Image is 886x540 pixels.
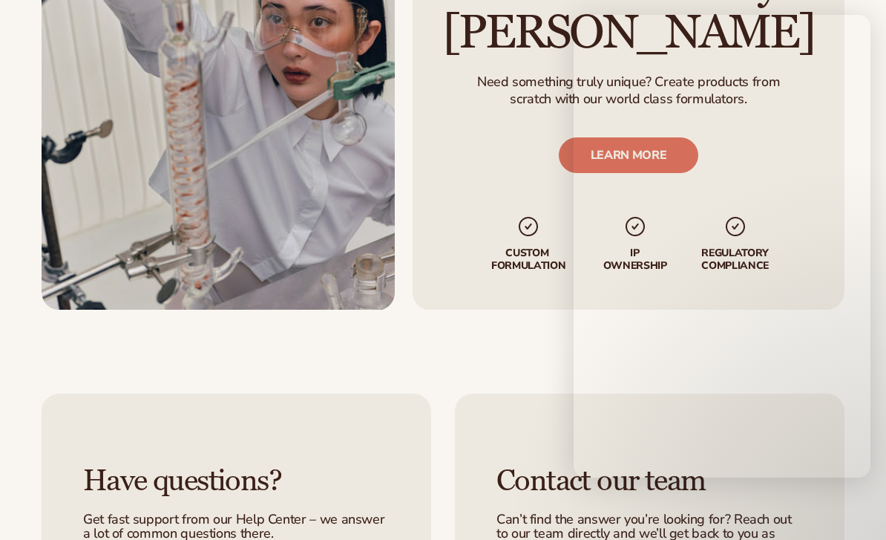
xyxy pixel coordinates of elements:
p: Need something truly unique? Create products from [477,74,780,91]
img: checkmark_svg [516,215,540,239]
p: Custom formulation [482,248,574,273]
iframe: Intercom live chat [835,489,870,525]
iframe: Intercom live chat [574,15,870,478]
a: LEARN MORE [559,138,699,174]
p: scratch with our world class formulators. [477,91,780,108]
h3: Have questions? [83,465,390,498]
h3: Contact our team [496,465,803,498]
